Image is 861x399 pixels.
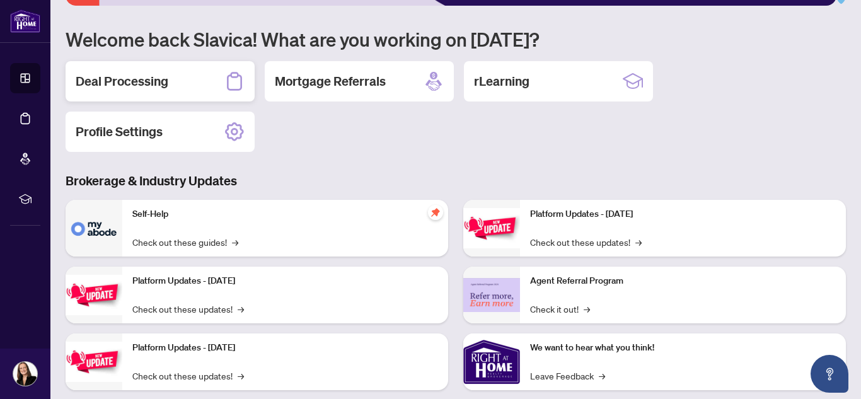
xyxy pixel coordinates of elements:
[66,27,846,51] h1: Welcome back Slavica! What are you working on [DATE]?
[132,341,438,355] p: Platform Updates - [DATE]
[463,278,520,313] img: Agent Referral Program
[132,207,438,221] p: Self-Help
[811,355,848,393] button: Open asap
[10,9,40,33] img: logo
[76,72,168,90] h2: Deal Processing
[66,275,122,315] img: Platform Updates - September 16, 2025
[530,235,642,249] a: Check out these updates!→
[76,123,163,141] h2: Profile Settings
[132,302,244,316] a: Check out these updates!→
[530,302,590,316] a: Check it out!→
[599,369,605,383] span: →
[275,72,386,90] h2: Mortgage Referrals
[530,369,605,383] a: Leave Feedback→
[13,362,37,386] img: Profile Icon
[428,205,443,220] span: pushpin
[132,274,438,288] p: Platform Updates - [DATE]
[463,208,520,248] img: Platform Updates - June 23, 2025
[238,369,244,383] span: →
[584,302,590,316] span: →
[530,207,836,221] p: Platform Updates - [DATE]
[66,200,122,257] img: Self-Help
[66,172,846,190] h3: Brokerage & Industry Updates
[530,341,836,355] p: We want to hear what you think!
[530,274,836,288] p: Agent Referral Program
[635,235,642,249] span: →
[132,369,244,383] a: Check out these updates!→
[132,235,238,249] a: Check out these guides!→
[232,235,238,249] span: →
[66,342,122,381] img: Platform Updates - July 21, 2025
[463,333,520,390] img: We want to hear what you think!
[238,302,244,316] span: →
[474,72,529,90] h2: rLearning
